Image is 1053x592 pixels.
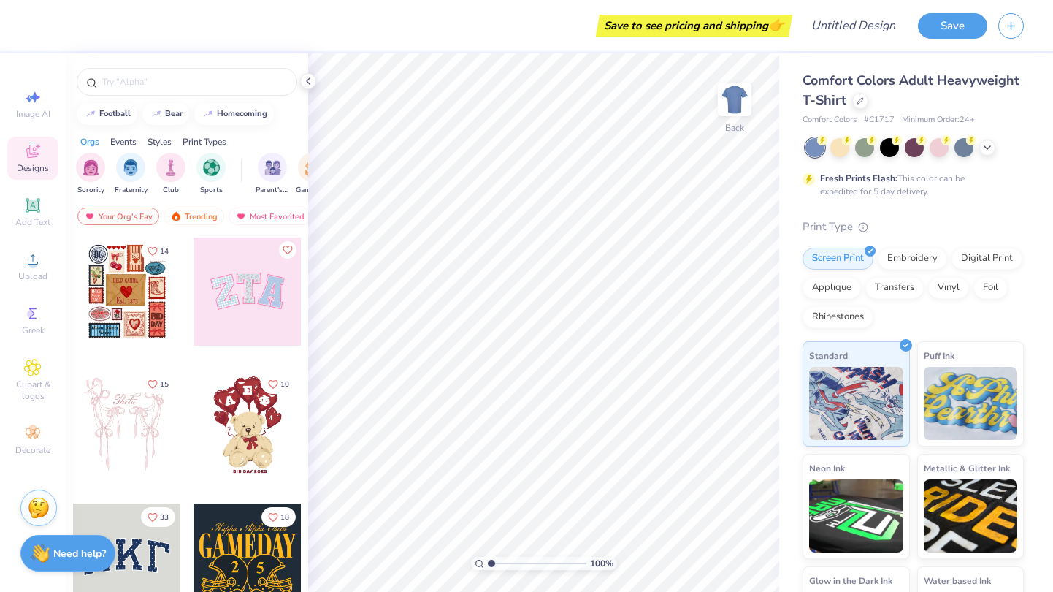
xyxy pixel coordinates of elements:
[256,185,289,196] span: Parent's Weekend
[165,110,183,118] div: bear
[83,159,99,176] img: Sorority Image
[53,547,106,561] strong: Need help?
[229,208,311,225] div: Most Favorited
[600,15,789,37] div: Save to see pricing and shipping
[17,162,49,174] span: Designs
[235,211,247,221] img: most_fav.gif
[217,110,267,118] div: homecoming
[163,185,179,196] span: Club
[803,306,873,328] div: Rhinestones
[18,270,47,282] span: Upload
[973,277,1008,299] div: Foil
[115,185,148,196] span: Fraternity
[725,121,744,134] div: Back
[924,460,1010,476] span: Metallic & Glitter Ink
[803,114,857,126] span: Comfort Colors
[196,153,226,196] div: filter for Sports
[183,135,226,148] div: Print Types
[809,460,845,476] span: Neon Ink
[101,75,288,89] input: Try "Alpha"
[85,110,96,118] img: trend_line.gif
[590,557,613,570] span: 100 %
[865,277,924,299] div: Transfers
[99,110,131,118] div: football
[809,573,892,588] span: Glow in the Dark Ink
[296,153,329,196] div: filter for Game Day
[924,348,954,363] span: Puff Ink
[256,153,289,196] div: filter for Parent's Weekend
[22,325,45,336] span: Greek
[809,479,903,553] img: Neon Ink
[156,153,185,196] button: filter button
[123,159,139,176] img: Fraternity Image
[156,153,185,196] div: filter for Club
[918,13,987,39] button: Save
[7,379,58,402] span: Clipart & logos
[256,153,289,196] button: filter button
[803,277,861,299] div: Applique
[809,348,848,363] span: Standard
[296,185,329,196] span: Game Day
[150,110,162,118] img: trend_line.gif
[261,374,296,394] button: Like
[160,248,169,255] span: 14
[77,208,159,225] div: Your Org's Fav
[928,277,969,299] div: Vinyl
[148,135,172,148] div: Styles
[768,16,784,34] span: 👉
[110,135,137,148] div: Events
[264,159,281,176] img: Parent's Weekend Image
[15,216,50,228] span: Add Text
[170,211,182,221] img: trending.gif
[280,381,289,388] span: 10
[820,172,1000,198] div: This color can be expedited for 5 day delivery.
[800,11,907,40] input: Untitled Design
[280,514,289,521] span: 18
[951,248,1022,270] div: Digital Print
[141,374,175,394] button: Like
[115,153,148,196] div: filter for Fraternity
[142,103,189,125] button: bear
[84,211,96,221] img: most_fav.gif
[924,573,991,588] span: Water based Ink
[720,85,749,114] img: Back
[924,367,1018,440] img: Puff Ink
[77,185,104,196] span: Sorority
[196,153,226,196] button: filter button
[76,153,105,196] button: filter button
[924,479,1018,553] img: Metallic & Glitter Ink
[16,108,50,120] span: Image AI
[15,444,50,456] span: Decorate
[77,103,137,125] button: football
[864,114,895,126] span: # C1717
[203,159,220,176] img: Sports Image
[305,159,321,176] img: Game Day Image
[279,241,296,259] button: Like
[803,72,1019,109] span: Comfort Colors Adult Heavyweight T-Shirt
[803,248,873,270] div: Screen Print
[160,381,169,388] span: 15
[803,219,1024,235] div: Print Type
[141,507,175,527] button: Like
[296,153,329,196] button: filter button
[163,159,179,176] img: Club Image
[261,507,296,527] button: Like
[200,185,223,196] span: Sports
[141,241,175,261] button: Like
[202,110,214,118] img: trend_line.gif
[902,114,975,126] span: Minimum Order: 24 +
[809,367,903,440] img: Standard
[160,514,169,521] span: 33
[164,208,224,225] div: Trending
[194,103,274,125] button: homecoming
[115,153,148,196] button: filter button
[80,135,99,148] div: Orgs
[878,248,947,270] div: Embroidery
[76,153,105,196] div: filter for Sorority
[820,172,897,184] strong: Fresh Prints Flash:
